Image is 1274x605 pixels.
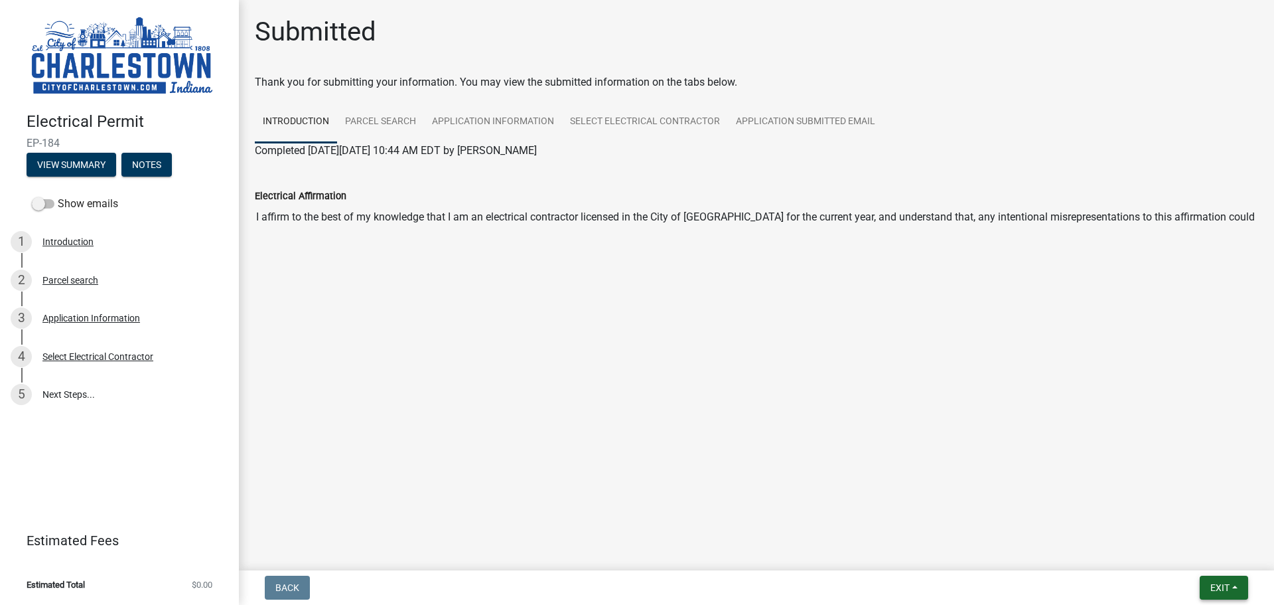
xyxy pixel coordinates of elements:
[42,313,140,323] div: Application Information
[27,580,85,589] span: Estimated Total
[424,101,562,143] a: Application Information
[27,153,116,177] button: View Summary
[255,74,1258,90] div: Thank you for submitting your information. You may view the submitted information on the tabs below.
[1210,582,1230,593] span: Exit
[27,137,212,149] span: EP-184
[11,384,32,405] div: 5
[27,14,218,98] img: City of Charlestown, Indiana
[27,112,228,131] h4: Electrical Permit
[11,270,32,291] div: 2
[121,160,172,171] wm-modal-confirm: Notes
[192,580,212,589] span: $0.00
[562,101,728,143] a: Select Electrical Contractor
[42,276,98,285] div: Parcel search
[1200,576,1248,600] button: Exit
[11,527,218,554] a: Estimated Fees
[121,153,172,177] button: Notes
[27,160,116,171] wm-modal-confirm: Summary
[42,237,94,246] div: Introduction
[11,231,32,252] div: 1
[275,582,299,593] span: Back
[255,192,346,201] label: Electrical Affirmation
[255,101,337,143] a: Introduction
[265,576,310,600] button: Back
[32,196,118,212] label: Show emails
[42,352,153,361] div: Select Electrical Contractor
[255,144,537,157] span: Completed [DATE][DATE] 10:44 AM EDT by [PERSON_NAME]
[11,307,32,329] div: 3
[337,101,424,143] a: Parcel search
[728,101,883,143] a: Application Submitted Email
[11,346,32,367] div: 4
[255,16,376,48] h1: Submitted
